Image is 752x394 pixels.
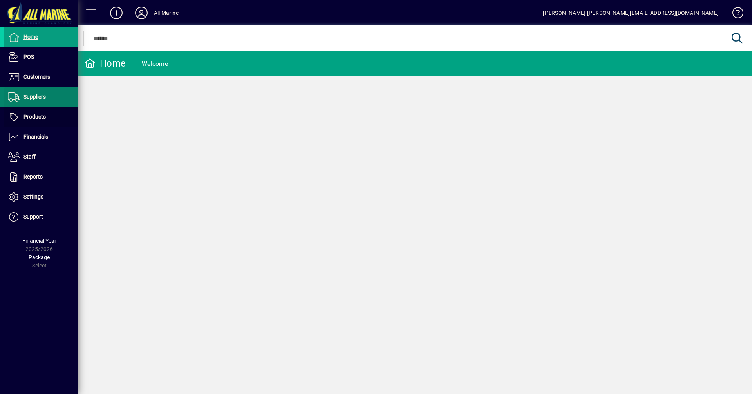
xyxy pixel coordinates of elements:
[29,254,50,260] span: Package
[4,167,78,187] a: Reports
[129,6,154,20] button: Profile
[4,107,78,127] a: Products
[23,54,34,60] span: POS
[23,134,48,140] span: Financials
[4,147,78,167] a: Staff
[23,94,46,100] span: Suppliers
[23,114,46,120] span: Products
[142,58,168,70] div: Welcome
[4,67,78,87] a: Customers
[4,47,78,67] a: POS
[23,34,38,40] span: Home
[727,2,742,27] a: Knowledge Base
[4,87,78,107] a: Suppliers
[23,213,43,220] span: Support
[23,74,50,80] span: Customers
[154,7,179,19] div: All Marine
[4,127,78,147] a: Financials
[4,187,78,207] a: Settings
[84,57,126,70] div: Home
[22,238,56,244] span: Financial Year
[543,7,719,19] div: [PERSON_NAME] [PERSON_NAME][EMAIL_ADDRESS][DOMAIN_NAME]
[104,6,129,20] button: Add
[23,154,36,160] span: Staff
[23,193,43,200] span: Settings
[4,207,78,227] a: Support
[23,174,43,180] span: Reports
